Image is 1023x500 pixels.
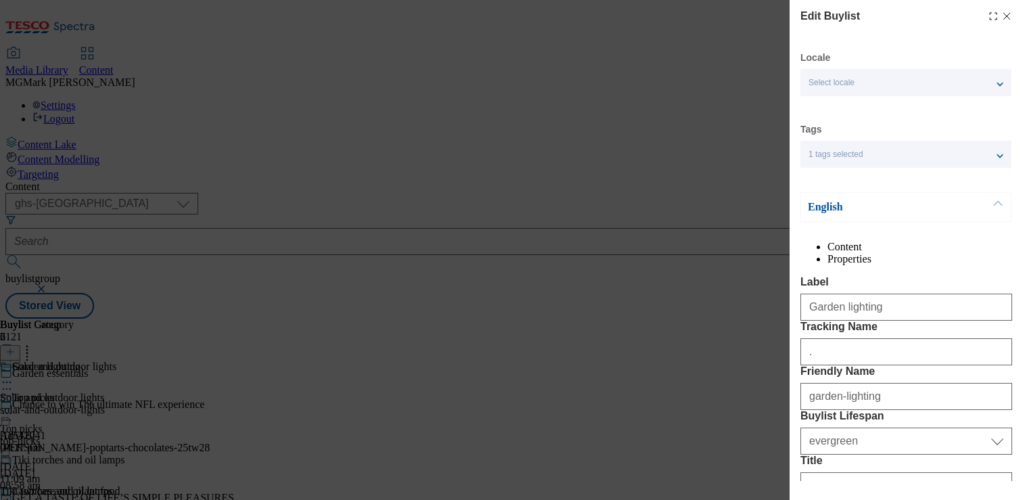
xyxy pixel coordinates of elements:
[800,365,1012,378] label: Friendly Name
[800,455,1012,467] label: Title
[800,472,1012,499] input: Enter Title
[808,200,950,214] p: English
[800,141,1011,168] button: 1 tags selected
[800,410,1012,422] label: Buylist Lifespan
[800,338,1012,365] input: Enter Tracking Name
[827,253,1012,265] li: Properties
[800,321,1012,333] label: Tracking Name
[800,126,822,133] label: Tags
[800,69,1011,96] button: Select locale
[827,241,1012,253] li: Content
[800,54,830,62] label: Locale
[809,78,855,88] span: Select locale
[809,150,863,160] span: 1 tags selected
[800,294,1012,321] input: Enter Label
[800,383,1012,410] input: Enter Friendly Name
[800,8,860,24] h4: Edit Buylist
[800,276,1012,288] label: Label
